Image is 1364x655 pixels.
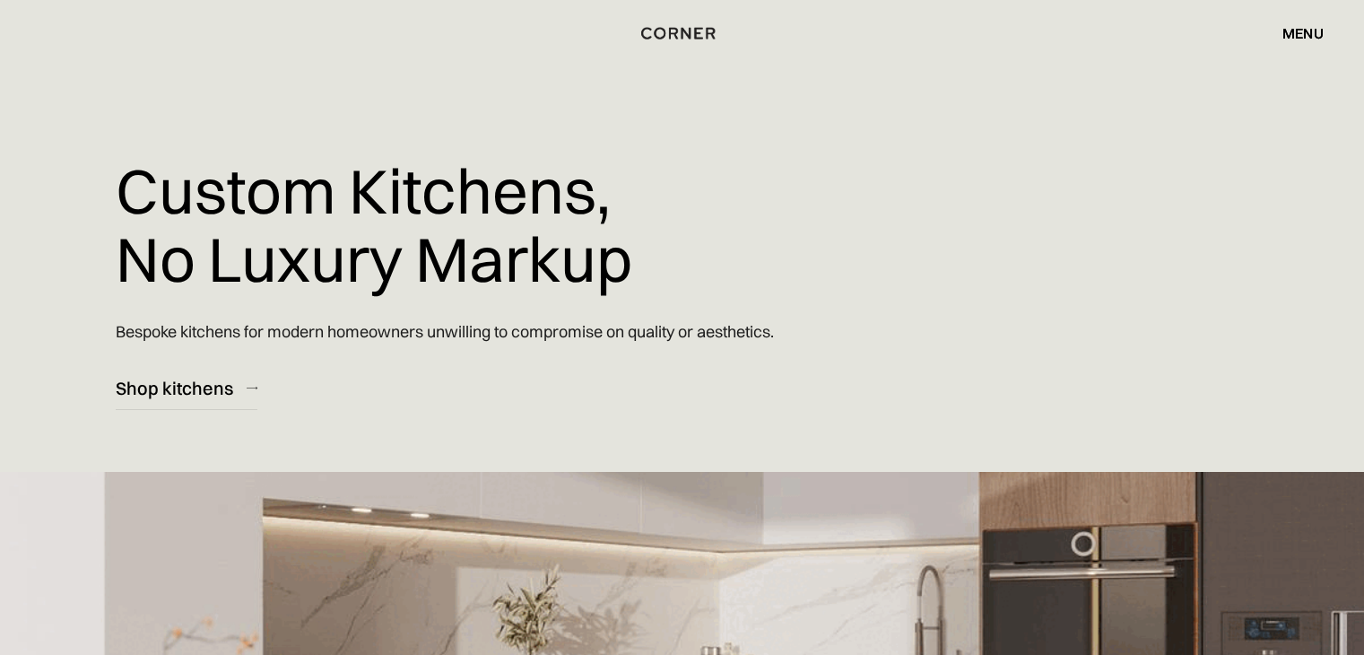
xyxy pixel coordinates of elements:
div: menu [1264,18,1324,48]
h1: Custom Kitchens, No Luxury Markup [116,144,632,306]
a: home [633,22,732,45]
a: Shop kitchens [116,366,257,410]
div: menu [1282,26,1324,40]
p: Bespoke kitchens for modern homeowners unwilling to compromise on quality or aesthetics. [116,306,774,357]
div: Shop kitchens [116,376,233,400]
